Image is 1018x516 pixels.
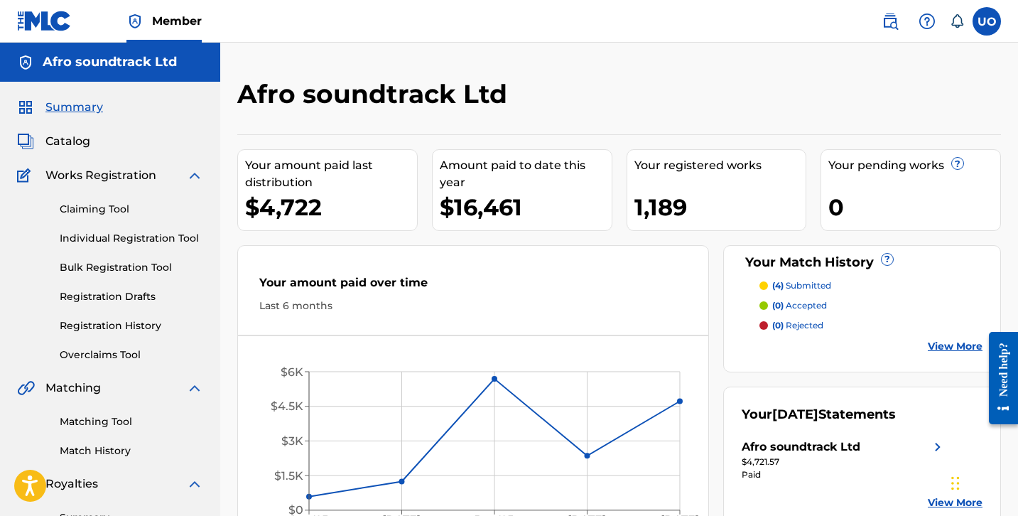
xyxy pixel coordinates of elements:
a: Registration Drafts [60,289,203,304]
span: Royalties [45,475,98,493]
div: User Menu [973,7,1001,36]
img: expand [186,380,203,397]
h2: Afro soundtrack Ltd [237,78,514,110]
span: (0) [772,300,784,311]
a: View More [928,495,982,510]
a: Match History [60,444,203,458]
tspan: $6K [281,365,303,379]
span: Catalog [45,133,90,150]
div: Notifications [950,14,964,28]
a: CatalogCatalog [17,133,90,150]
div: Your pending works [828,157,1000,174]
img: MLC Logo [17,11,72,31]
div: $4,722 [245,191,417,223]
div: Your registered works [634,157,806,174]
tspan: $1.5K [274,469,303,483]
iframe: Resource Center [978,321,1018,435]
a: Registration History [60,318,203,333]
p: accepted [772,299,827,312]
span: ? [882,254,893,265]
img: Matching [17,380,35,397]
a: Overclaims Tool [60,348,203,362]
span: Works Registration [45,167,156,184]
p: rejected [772,319,823,332]
span: Member [152,13,202,29]
a: Claiming Tool [60,202,203,217]
a: Public Search [876,7,904,36]
a: Matching Tool [60,414,203,429]
span: ? [952,158,963,169]
img: Accounts [17,54,34,71]
img: right chevron icon [929,439,946,456]
a: Afro soundtrack Ltdright chevron icon$4,721.57Paid [742,439,946,481]
div: Amount paid to date this year [440,157,612,191]
a: Bulk Registration Tool [60,260,203,275]
img: help [919,13,936,30]
a: View More [928,339,982,354]
div: Paid [742,468,946,481]
img: Catalog [17,133,34,150]
span: (0) [772,320,784,330]
div: Help [913,7,941,36]
iframe: Chat Widget [947,448,1018,516]
img: Works Registration [17,167,36,184]
tspan: $4.5K [271,399,303,413]
img: search [882,13,899,30]
img: Summary [17,99,34,116]
tspan: $3K [281,434,303,448]
span: Summary [45,99,103,116]
h5: Afro soundtrack Ltd [43,54,177,70]
img: Top Rightsholder [126,13,144,30]
div: Drag [951,462,960,505]
a: (0) rejected [759,319,982,332]
div: Your amount paid last distribution [245,157,417,191]
div: Afro soundtrack Ltd [742,439,860,456]
div: 0 [828,191,1000,223]
img: expand [186,167,203,184]
a: Individual Registration Tool [60,231,203,246]
span: (4) [772,280,784,291]
span: Matching [45,380,101,397]
div: Last 6 months [259,299,687,313]
p: submitted [772,279,831,292]
a: (4) submitted [759,279,982,292]
div: 1,189 [634,191,806,223]
div: Your Statements [742,405,896,424]
img: expand [186,475,203,493]
span: [DATE] [772,407,818,422]
div: $16,461 [440,191,612,223]
div: $4,721.57 [742,456,946,468]
div: Your amount paid over time [259,274,687,299]
div: Your Match History [742,253,982,272]
a: SummarySummary [17,99,103,116]
a: (0) accepted [759,299,982,312]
